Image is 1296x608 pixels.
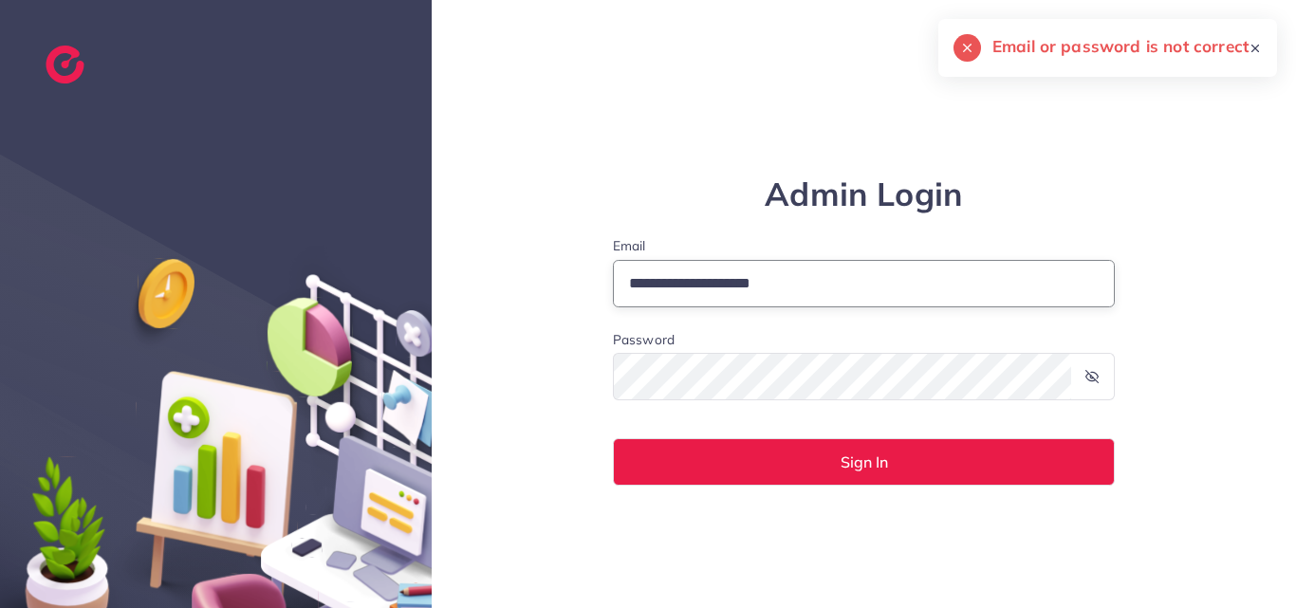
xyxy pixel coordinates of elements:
[992,34,1249,59] h5: Email or password is not correct
[613,175,1116,214] h1: Admin Login
[613,438,1116,486] button: Sign In
[613,330,675,349] label: Password
[613,236,1116,255] label: Email
[841,454,888,470] span: Sign In
[46,46,84,83] img: logo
